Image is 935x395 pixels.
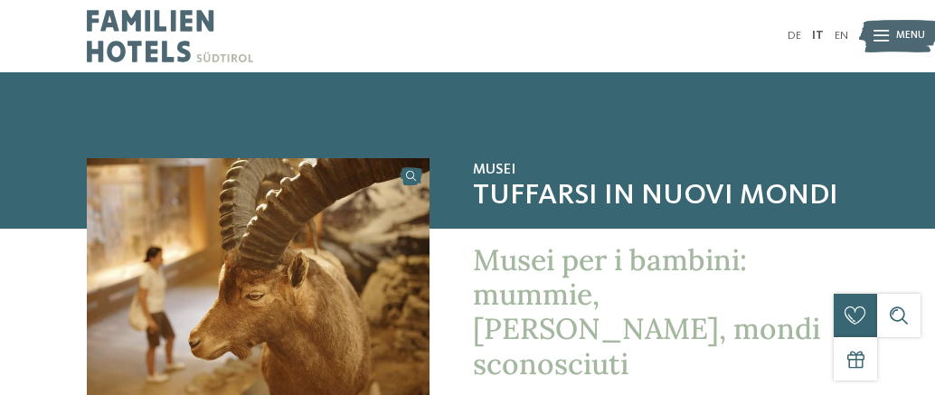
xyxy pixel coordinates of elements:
[896,29,925,43] span: Menu
[812,30,824,42] a: IT
[788,30,801,42] a: DE
[473,162,848,179] span: Musei
[473,241,820,382] span: Musei per i bambini: mummie, [PERSON_NAME], mondi sconosciuti
[473,179,848,213] span: Tuffarsi in nuovi mondi
[835,30,848,42] a: EN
